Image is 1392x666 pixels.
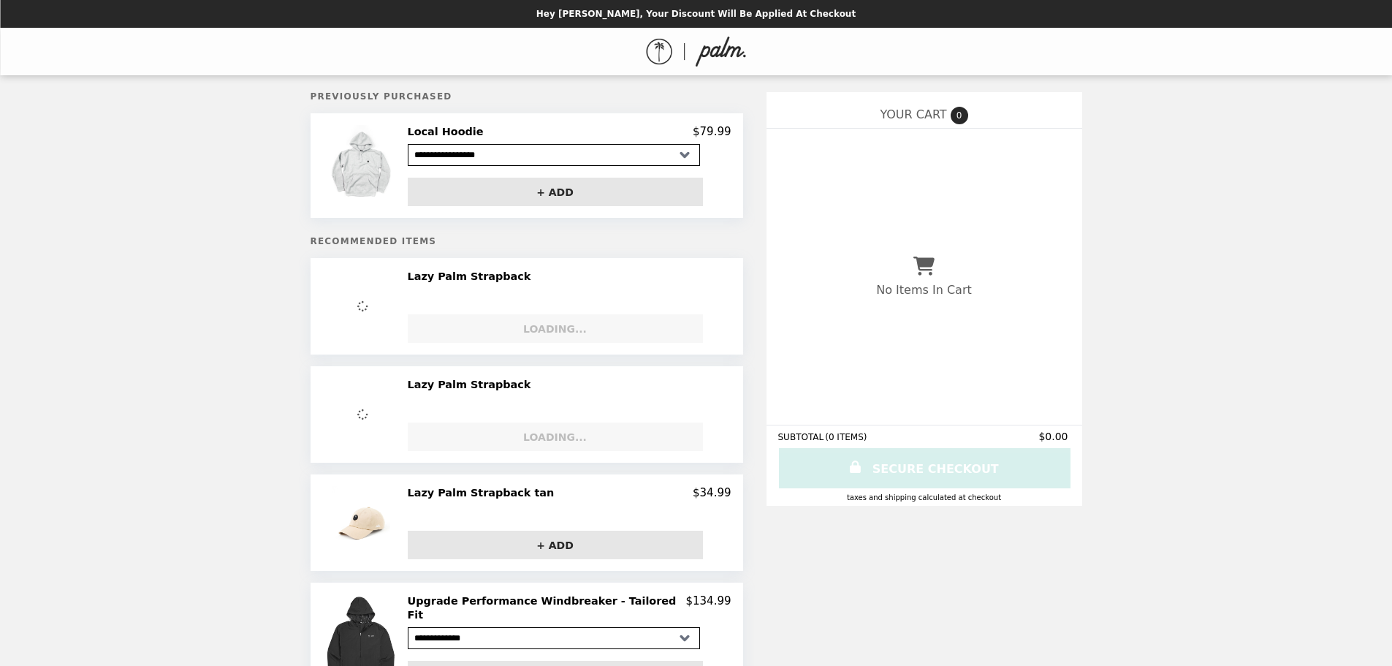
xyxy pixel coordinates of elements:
[408,378,537,391] h2: Lazy Palm Strapback
[408,486,560,499] h2: Lazy Palm Strapback tan
[876,283,971,297] p: No Items In Cart
[778,493,1070,502] div: Taxes and Shipping calculated at checkout
[825,432,867,442] span: ( 0 ITEMS )
[311,91,743,102] h5: Previously Purchased
[408,178,703,206] button: + ADD
[408,270,537,283] h2: Lazy Palm Strapback
[693,125,731,138] p: $79.99
[778,432,826,442] span: SUBTOTAL
[880,107,946,121] span: YOUR CART
[311,236,743,246] h5: Recommended Items
[408,144,700,166] select: Select a product variant
[646,37,746,67] img: Brand Logo
[408,594,686,621] h2: Upgrade Performance Windbreaker - Tailored Fit
[408,531,703,559] button: + ADD
[328,125,397,206] img: Local Hoodie
[536,9,856,19] p: Hey [PERSON_NAME], your discount will be applied at checkout
[685,594,731,621] p: $134.99
[408,125,490,138] h2: Local Hoodie
[332,486,394,559] img: Lazy Palm Strapback tan
[1038,431,1070,442] span: $0.00
[693,486,731,499] p: $34.99
[951,107,968,124] span: 0
[408,627,700,649] select: Select a product variant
